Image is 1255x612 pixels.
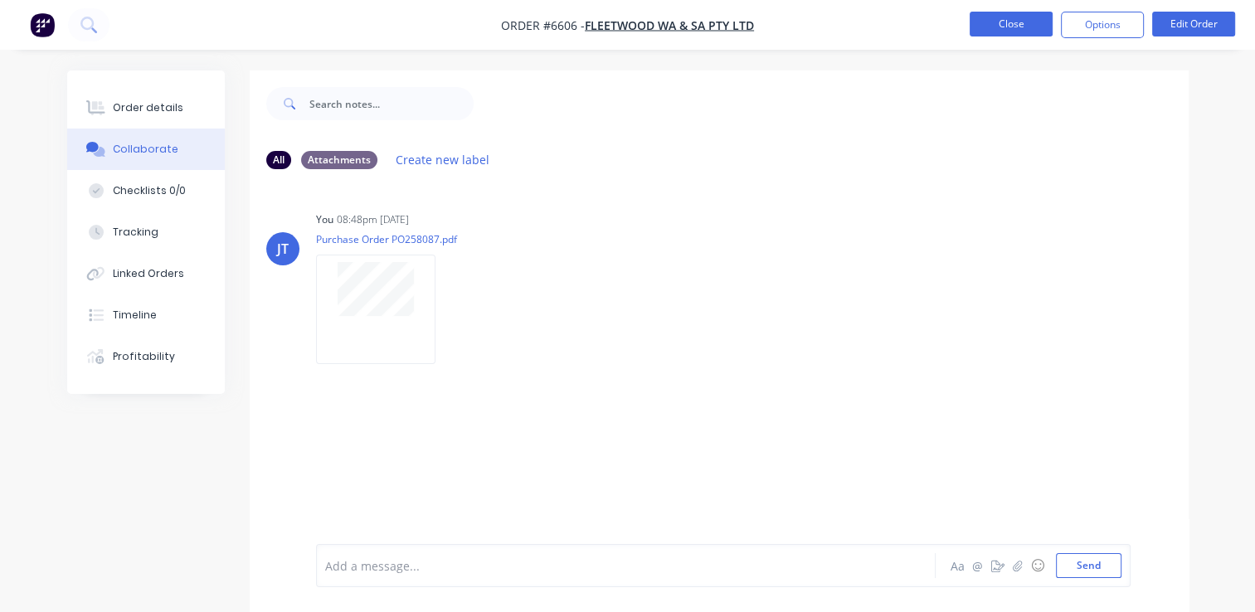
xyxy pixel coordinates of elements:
[1028,556,1048,576] button: ☺
[67,170,225,211] button: Checklists 0/0
[968,556,988,576] button: @
[113,349,175,364] div: Profitability
[113,225,158,240] div: Tracking
[113,308,157,323] div: Timeline
[316,232,457,246] p: Purchase Order PO258087.pdf
[67,294,225,336] button: Timeline
[301,151,377,169] div: Attachments
[585,17,754,33] a: Fleetwood WA & SA Pty Ltd
[501,17,585,33] span: Order #6606 -
[387,148,499,171] button: Create new label
[970,12,1053,36] button: Close
[67,253,225,294] button: Linked Orders
[1152,12,1235,36] button: Edit Order
[113,266,184,281] div: Linked Orders
[337,212,409,227] div: 08:48pm [DATE]
[266,151,291,169] div: All
[277,239,289,259] div: JT
[309,87,474,120] input: Search notes...
[67,336,225,377] button: Profitability
[113,183,186,198] div: Checklists 0/0
[948,556,968,576] button: Aa
[316,212,333,227] div: You
[113,100,183,115] div: Order details
[113,142,178,157] div: Collaborate
[67,87,225,129] button: Order details
[30,12,55,37] img: Factory
[67,129,225,170] button: Collaborate
[1061,12,1144,38] button: Options
[1056,553,1121,578] button: Send
[67,211,225,253] button: Tracking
